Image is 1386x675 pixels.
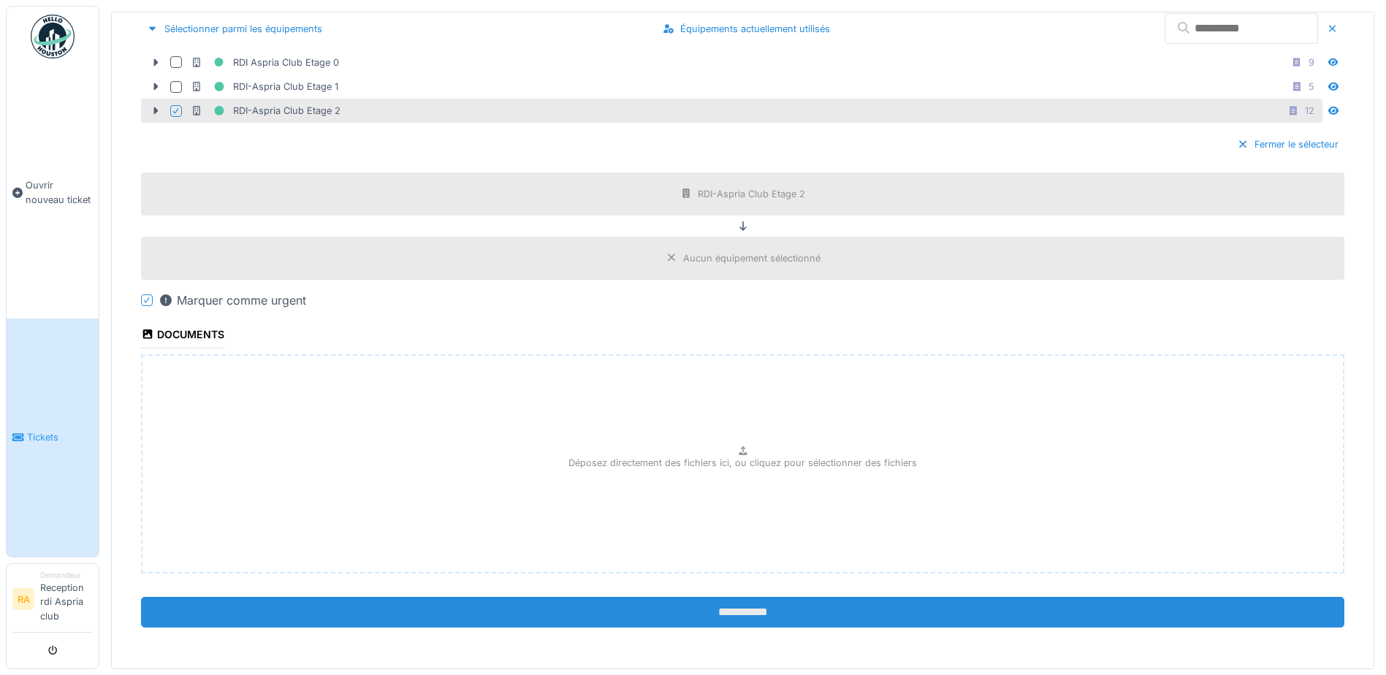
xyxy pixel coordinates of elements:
[7,66,99,319] a: Ouvrir nouveau ticket
[40,570,93,629] li: Reception rdi Aspria club
[191,102,340,120] div: RDI-Aspria Club Etage 2
[141,19,328,39] div: Sélectionner parmi les équipements
[12,570,93,633] a: RA DemandeurReception rdi Aspria club
[7,319,99,557] a: Tickets
[26,178,93,206] span: Ouvrir nouveau ticket
[698,187,805,201] div: RDI-Aspria Club Etage 2
[1309,80,1314,94] div: 5
[1309,56,1314,69] div: 9
[12,588,34,610] li: RA
[1231,134,1344,154] div: Fermer le sélecteur
[31,15,75,58] img: Badge_color-CXgf-gQk.svg
[27,430,93,444] span: Tickets
[683,251,820,265] div: Aucun équipement sélectionné
[191,77,338,96] div: RDI-Aspria Club Etage 1
[191,53,339,72] div: RDI Aspria Club Etage 0
[1305,104,1314,118] div: 12
[159,291,306,309] div: Marquer comme urgent
[568,456,917,470] p: Déposez directement des fichiers ici, ou cliquez pour sélectionner des fichiers
[657,19,836,39] div: Équipements actuellement utilisés
[40,570,93,581] div: Demandeur
[141,324,224,348] div: Documents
